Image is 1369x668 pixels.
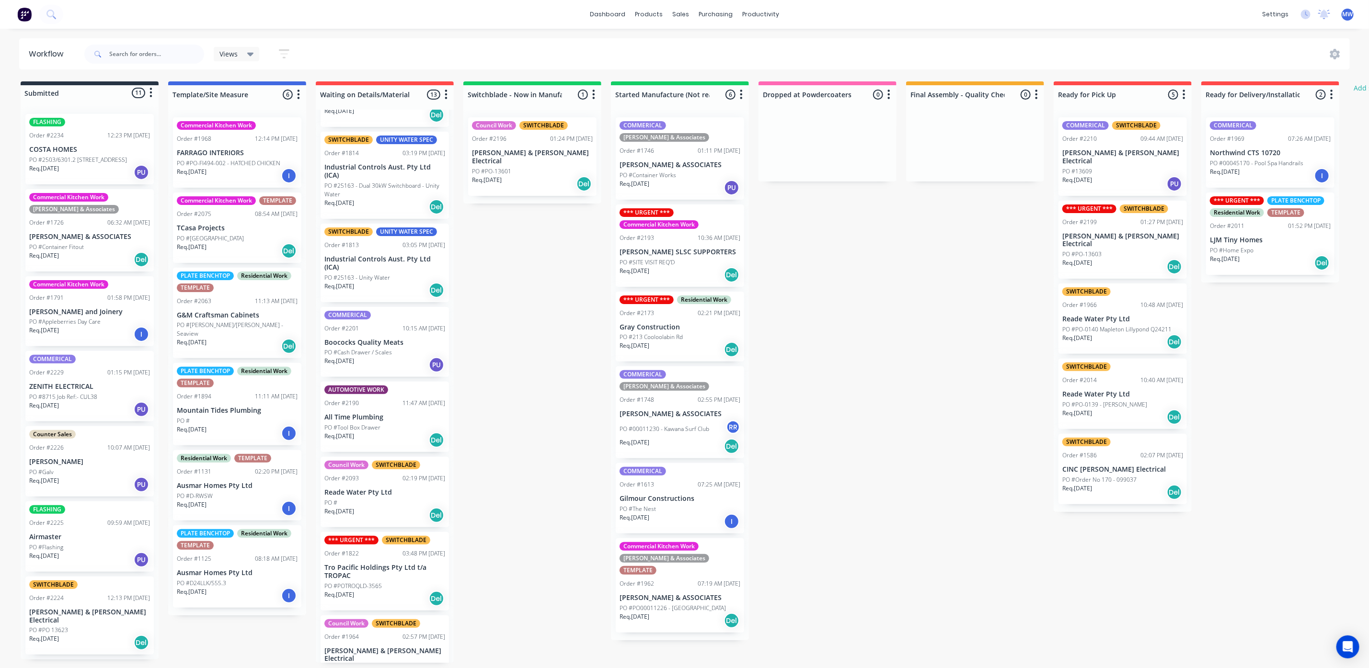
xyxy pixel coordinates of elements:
p: Req. [DATE] [29,476,59,485]
div: TEMPLATE [259,196,296,205]
div: Del [134,252,149,267]
div: 12:23 PM [DATE] [107,131,150,140]
p: Req. [DATE] [1062,334,1092,342]
div: Order #1966 [1062,301,1097,309]
div: SWITCHBLADE [372,619,420,628]
div: PLATE BENCHTOP [1267,196,1324,205]
div: UNITY WATER SPEC [376,136,437,144]
div: *** URGENT ***PLATE BENCHTOPResidential WorkTEMPLATEOrder #201101:52 PM [DATE]LJM Tiny HomesPO #H... [1206,192,1334,275]
div: COMMERICALOrder #222901:15 PM [DATE]ZENITH ELECTRICALPO #8715 Job Ref:- CUL38Req.[DATE]PU [25,351,154,421]
p: Req. [DATE] [1062,409,1092,418]
div: *** URGENT ***Commercial Kitchen WorkOrder #219310:36 AM [DATE][PERSON_NAME] SLSC SUPPORTERSPO #S... [616,204,744,287]
div: Order #2226 [29,443,64,452]
div: COMMERICAL [1210,121,1256,130]
div: Del [429,432,444,448]
div: COMMERICAL[PERSON_NAME] & AssociatesOrder #174802:55 PM [DATE][PERSON_NAME] & ASSOCIATESPO #00011... [616,366,744,458]
p: PO #PO00011226 - [GEOGRAPHIC_DATA] [620,604,726,612]
p: Req. [DATE] [1062,176,1092,184]
div: 02:19 PM [DATE] [403,474,445,483]
p: [PERSON_NAME] & [PERSON_NAME] Electrical [29,608,150,624]
div: Del [1314,255,1330,271]
div: 07:19 AM [DATE] [698,579,740,588]
div: TEMPLATE [177,541,214,550]
p: Boococks Quality Meats [324,339,445,347]
p: PO #PO-13603 [1062,250,1102,259]
p: Req. [DATE] [324,507,354,516]
div: Order #2229 [29,368,64,377]
div: Commercial Kitchen WorkOrder #196812:14 PM [DATE]FARRAGO INTERIORSPO #PO-FI494-002 - HATCHED CHIC... [173,117,301,188]
div: Residential Work [677,295,731,304]
div: COMMERICALSWITCHBLADEOrder #221009:44 AM [DATE][PERSON_NAME] & [PERSON_NAME] ElectricalPO #13609R... [1058,117,1187,196]
div: Order #2011 [1210,222,1244,230]
p: Tro Pacific Holdings Pty Ltd t/a TROPAC [324,564,445,580]
div: 01:27 PM [DATE] [1140,218,1183,226]
p: PO #00011230 - Kawana Surf Club [620,425,709,433]
p: Req. [DATE] [29,326,59,335]
div: I [1314,168,1330,183]
div: Order #1894 [177,392,211,401]
div: PLATE BENCHTOP [177,529,234,538]
p: PO #00045170 - Pool Spa Handrails [1210,159,1303,168]
div: Del [1167,259,1182,274]
div: Residential Work [1210,208,1264,217]
p: PO #The Nest [620,505,656,513]
div: COMMERICAL [324,311,371,319]
div: SWITCHBLADEOrder #201410:40 AM [DATE]Reade Water Pty LtdPO #PO-0139 - [PERSON_NAME]Req.[DATE]Del [1058,359,1187,429]
div: Order #1613 [620,480,654,489]
div: COMMERICALOrder #161307:25 AM [DATE]Gilmour ConstructionsPO #The NestReq.[DATE]I [616,463,744,533]
div: Residential Work [177,454,231,463]
div: TEMPLATE [1267,208,1304,217]
div: SWITCHBLADEOrder #222412:13 PM [DATE][PERSON_NAME] & [PERSON_NAME] ElectricalPO #PO 13623Req.[DAT... [25,577,154,655]
div: Order #1814 [324,149,359,158]
p: [PERSON_NAME] [29,458,150,466]
p: Req. [DATE] [620,612,649,621]
div: PU [1167,176,1182,192]
p: [PERSON_NAME] & [PERSON_NAME] Electrical [1062,232,1183,249]
div: SWITCHBLADEUNITY WATER SPECOrder #181303:05 PM [DATE]Industrial Controls Aust. Pty Ltd (ICA)PO #2... [321,224,449,302]
div: Counter SalesOrder #222610:07 AM [DATE][PERSON_NAME]PO #GalvReq.[DATE]PU [25,426,154,497]
div: Commercial Kitchen Work [177,196,256,205]
img: Factory [17,7,32,22]
div: Commercial Kitchen Work [620,542,699,551]
p: Req. [DATE] [324,282,354,291]
div: FLASHING [29,118,65,126]
div: PLATE BENCHTOPResidential WorkTEMPLATEOrder #206311:13 AM [DATE]G&M Craftsman CabinetsPO #[PERSON... [173,268,301,359]
div: Del [429,508,444,523]
div: Order #1962 [620,579,654,588]
div: Residential Work [237,529,291,538]
div: 11:13 AM [DATE] [255,297,298,306]
div: PU [134,402,149,417]
div: AUTOMOTIVE WORKOrder #219011:47 AM [DATE]All Time PlumbingPO #Tool Box DrawerReq.[DATE]Del [321,382,449,452]
p: Req. [DATE] [29,552,59,560]
div: 09:44 AM [DATE] [1140,135,1183,143]
p: Req. [DATE] [324,590,354,599]
p: Req. [DATE] [620,513,649,522]
div: Residential WorkTEMPLATEOrder #113102:20 PM [DATE]Ausmar Homes Pty LtdPO #D-RWSWReq.[DATE]I [173,450,301,521]
div: I [134,327,149,342]
div: TEMPLATE [620,566,656,575]
div: Counter Sales [29,430,76,439]
p: PO #PO-0140 Mapleton Lillypond Q24211 [1062,325,1172,334]
div: Order #2210 [1062,135,1097,143]
div: Order #1822 [324,549,359,558]
div: 02:57 PM [DATE] [403,633,445,641]
p: PO #Appleberries Day Care [29,317,101,326]
p: TCasa Projects [177,224,298,232]
p: PO #8715 Job Ref:- CUL38 [29,393,97,401]
div: 12:14 PM [DATE] [255,135,298,143]
div: SWITCHBLADE [519,121,568,130]
p: Req. [DATE] [324,357,354,365]
div: Order #2190 [324,399,359,408]
p: PO #213 Cooloolabin Rd [620,333,683,341]
p: PO #PO-13601 [472,167,511,176]
div: COMMERICAL[PERSON_NAME] & AssociatesOrder #174601:11 PM [DATE][PERSON_NAME] & ASSOCIATESPO #Conta... [616,117,744,200]
div: Del [1167,334,1182,350]
div: Del [281,339,297,354]
p: Reade Water Pty Ltd [324,488,445,497]
div: SWITCHBLADEUNITY WATER SPECOrder #181403:19 PM [DATE]Industrial Controls Aust. Pty Ltd (ICA)PO #2... [321,132,449,219]
div: I [281,426,297,441]
div: Del [134,635,149,650]
p: Req. [DATE] [620,438,649,447]
div: Order #2093 [324,474,359,483]
p: Reade Water Pty Ltd [1062,315,1183,323]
